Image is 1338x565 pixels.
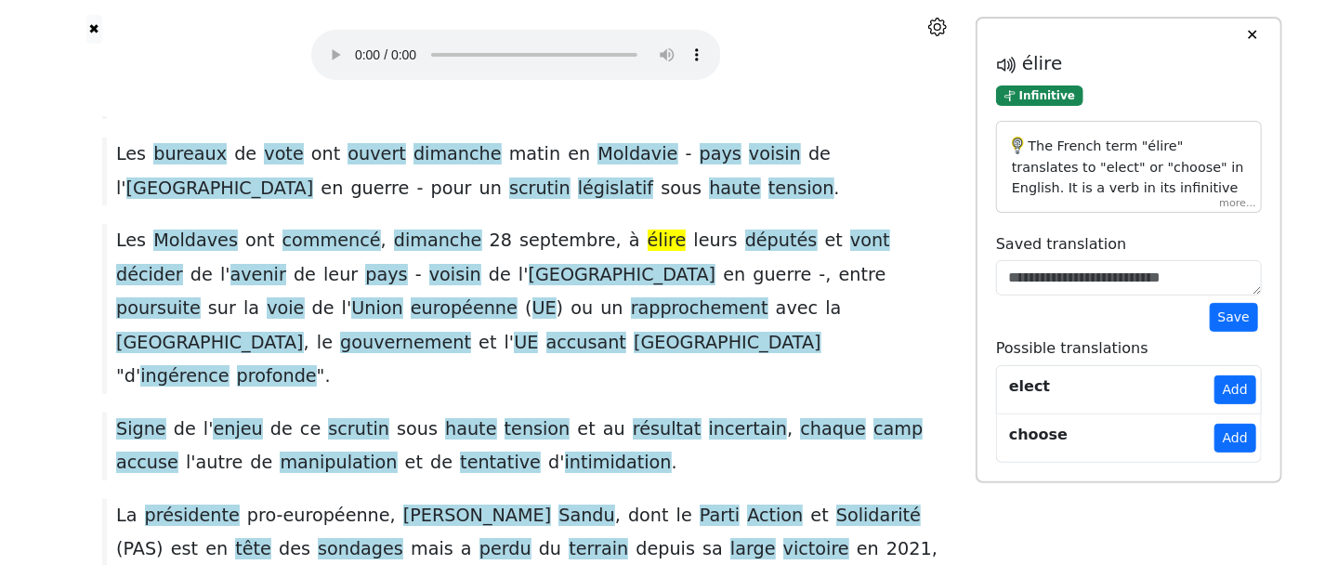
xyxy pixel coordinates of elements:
[629,230,640,251] span: à
[661,177,702,199] span: sous
[351,177,410,199] span: guerre
[857,538,879,559] span: en
[312,297,334,319] span: de
[686,143,692,166] span: -
[203,418,208,440] span: l
[413,143,502,166] span: dimanche
[429,264,481,287] span: voisin
[243,297,259,319] span: la
[394,230,482,253] span: dimanche
[1012,137,1024,154] img: ai-brain-3.49b4ec7e03f3752d44d9.png
[348,143,405,166] span: ouvert
[676,505,692,526] span: le
[578,418,596,440] span: et
[124,538,157,559] span: PAS
[648,230,687,253] span: élire
[445,418,496,441] span: haute
[264,143,303,166] span: vote
[317,365,331,388] span: ".
[126,177,314,201] span: [GEOGRAPHIC_DATA]
[558,505,614,528] span: Sandu
[205,538,228,559] span: en
[321,177,343,199] span: en
[1235,19,1269,52] button: ✕
[1009,424,1068,446] div: choose
[342,297,347,319] span: l
[529,264,716,287] span: [GEOGRAPHIC_DATA]
[235,538,271,561] span: tête
[318,538,403,561] span: sondages
[615,505,621,528] span: ,
[153,230,238,253] span: Moldaves
[628,505,669,526] span: dont
[415,264,422,287] span: -
[825,297,841,319] span: la
[234,143,256,164] span: de
[571,297,593,319] span: ou
[116,418,166,441] span: Signe
[116,143,146,164] span: Les
[873,418,923,441] span: camp
[850,230,890,253] span: vont
[145,505,240,528] span: présidente
[730,538,776,561] span: large
[787,418,793,441] span: ,
[479,538,531,561] span: perdu
[709,418,788,441] span: incertain
[156,538,164,561] span: )
[116,538,124,561] span: (
[116,365,125,388] span: "
[208,418,213,441] span: '
[1214,424,1256,453] button: Add
[839,264,886,285] span: entre
[509,143,560,164] span: matin
[86,15,102,44] button: ✖
[597,143,677,166] span: Moldavie
[186,452,190,473] span: l
[723,264,745,285] span: en
[405,452,423,473] span: et
[753,264,811,285] span: guerre
[351,297,402,321] span: Union
[250,452,272,473] span: de
[390,505,396,528] span: ,
[569,538,628,561] span: terrain
[826,264,832,287] span: ,
[171,538,198,559] span: est
[116,230,146,251] span: Les
[213,418,262,441] span: enjeu
[196,452,243,473] span: autre
[282,230,381,253] span: commencé
[116,264,183,287] span: décider
[834,177,840,201] span: .
[1210,303,1258,332] button: Save
[800,418,866,441] span: chaque
[546,332,626,355] span: accusant
[776,297,818,319] span: avec
[190,452,195,475] span: '
[634,332,821,355] span: [GEOGRAPHIC_DATA]
[411,538,453,559] span: mais
[267,297,304,321] span: voie
[509,177,571,201] span: scrutin
[208,297,236,319] span: sur
[768,177,834,201] span: tension
[747,505,803,528] span: Action
[578,177,653,201] span: législatif
[631,297,768,321] span: rapprochement
[153,143,227,166] span: bureaux
[694,230,738,251] span: leurs
[1214,375,1256,404] button: Add
[568,143,590,164] span: en
[633,418,702,441] span: résultat
[116,297,201,321] span: poursuite
[616,230,622,253] span: ,
[225,264,230,287] span: '
[749,143,801,166] span: voisin
[1009,375,1050,398] div: elect
[300,418,321,440] span: ce
[116,177,121,199] span: l
[525,297,532,321] span: (
[700,505,740,528] span: Parti
[820,264,826,287] span: -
